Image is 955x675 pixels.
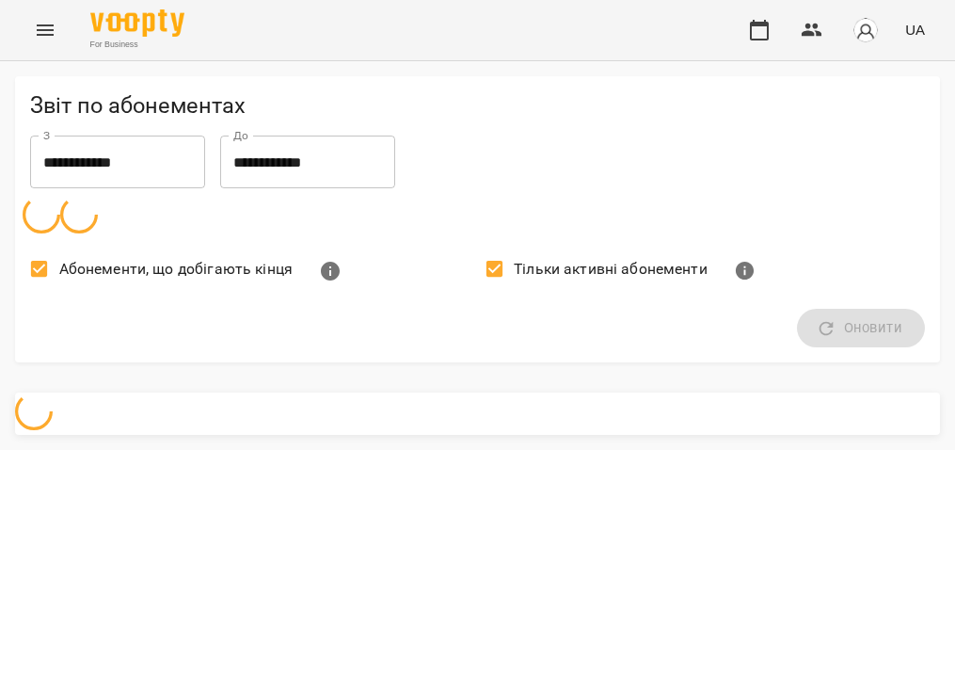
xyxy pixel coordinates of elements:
button: Menu [23,8,68,53]
img: Voopty Logo [90,9,184,37]
span: For Business [90,39,184,51]
h5: Звіт по абонементах [30,91,925,121]
button: UA [898,12,932,47]
button: Показувати тільки абонементи з залишком занять або з відвідуваннями. Активні абонементи - це ті, ... [723,249,768,294]
span: Абонементи, що добігають кінця [59,258,293,281]
button: Показати абонементи з 3 або менше відвідуваннями або що закінчуються протягом 7 днів [308,249,353,294]
span: Тільки активні абонементи [514,258,708,281]
img: avatar_s.png [852,17,879,43]
span: UA [905,20,925,40]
